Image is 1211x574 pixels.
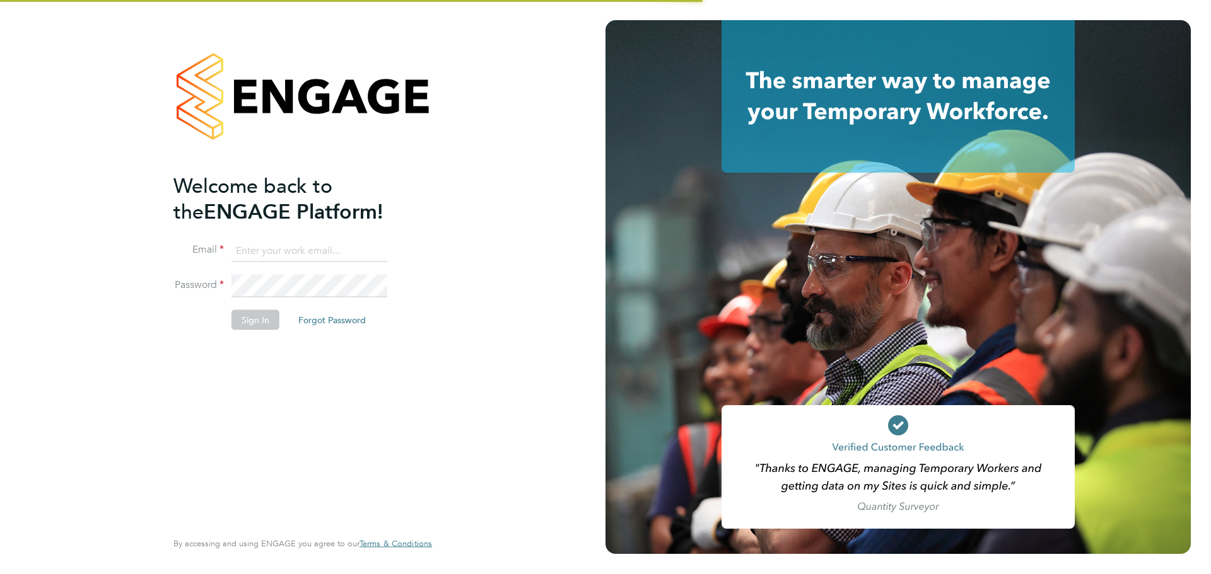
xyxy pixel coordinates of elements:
span: By accessing and using ENGAGE you agree to our [173,538,432,549]
input: Enter your work email... [231,239,387,262]
span: Welcome back to the [173,173,332,224]
button: Sign In [231,310,279,330]
h2: ENGAGE Platform! [173,173,419,224]
label: Email [173,243,224,256]
label: Password [173,278,224,292]
a: Terms & Conditions [360,539,432,549]
button: Forgot Password [288,310,376,330]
